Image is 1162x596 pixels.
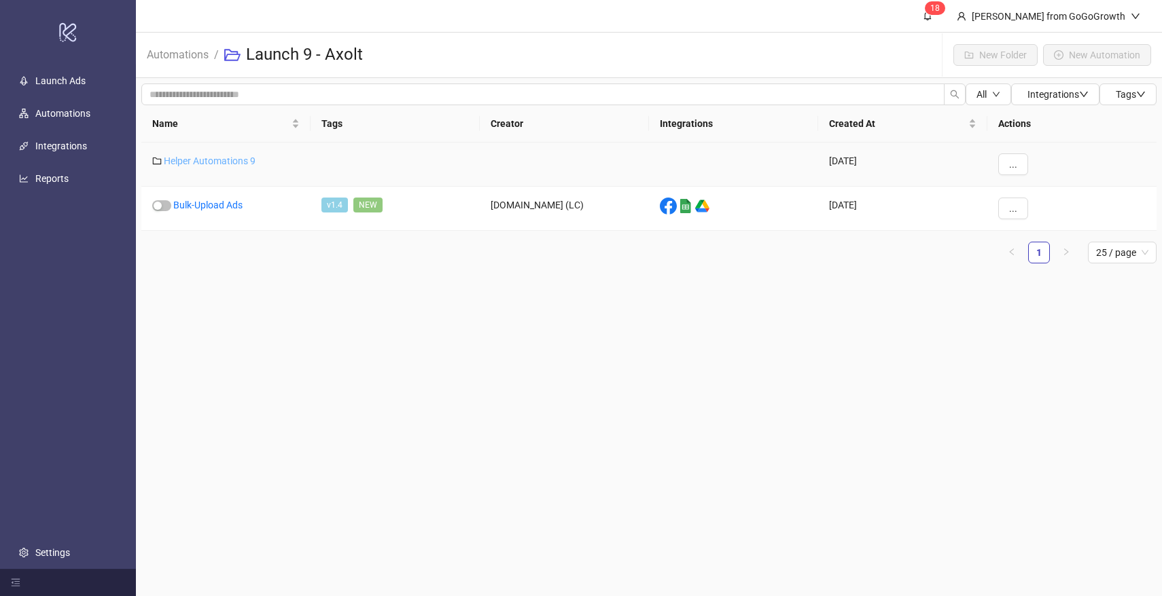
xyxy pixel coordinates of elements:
th: Integrations [649,105,818,143]
button: right [1055,242,1077,263]
a: 1 [1029,242,1049,263]
button: ... [998,198,1028,219]
div: [DATE] [818,187,987,231]
div: [DATE] [818,143,987,187]
th: Actions [987,105,1157,143]
a: Integrations [35,141,87,151]
span: Created At [829,116,966,131]
h3: Launch 9 - Axolt [246,44,363,66]
li: Previous Page [1001,242,1023,263]
span: folder-open [224,47,241,63]
a: Automations [144,46,211,61]
span: down [992,90,1000,98]
a: Bulk-Upload Ads [173,200,243,210]
span: All [976,89,987,100]
a: Helper Automations 9 [164,155,256,166]
button: Tagsdown [1099,83,1157,105]
button: New Automation [1043,44,1151,66]
th: Creator [480,105,649,143]
button: Alldown [966,83,1011,105]
div: Page Size [1088,242,1157,263]
a: Automations [35,108,90,119]
button: ... [998,153,1028,175]
a: Launch Ads [35,75,86,86]
button: Integrationsdown [1011,83,1099,105]
span: folder [152,156,162,166]
li: Next Page [1055,242,1077,263]
span: 8 [935,3,940,13]
span: left [1008,248,1016,256]
span: Name [152,116,289,131]
button: New Folder [953,44,1038,66]
a: Settings [35,547,70,558]
span: v1.4 [321,198,348,212]
button: left [1001,242,1023,263]
a: Reports [35,173,69,184]
span: ... [1009,203,1017,214]
span: user [957,12,966,21]
span: down [1136,90,1146,99]
span: Integrations [1027,89,1089,100]
span: down [1079,90,1089,99]
div: [PERSON_NAME] from GoGoGrowth [966,9,1131,24]
th: Tags [311,105,480,143]
th: Created At [818,105,987,143]
sup: 18 [925,1,945,15]
span: bell [923,11,932,20]
span: ... [1009,159,1017,170]
div: [DOMAIN_NAME] (LC) [480,187,649,231]
span: menu-fold [11,578,20,587]
span: 1 [930,3,935,13]
span: search [950,90,959,99]
span: NEW [353,198,383,212]
li: 1 [1028,242,1050,263]
th: Name [141,105,311,143]
span: Tags [1116,89,1146,100]
span: right [1062,248,1070,256]
li: / [214,33,219,77]
span: down [1131,12,1140,21]
span: 25 / page [1096,242,1148,263]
